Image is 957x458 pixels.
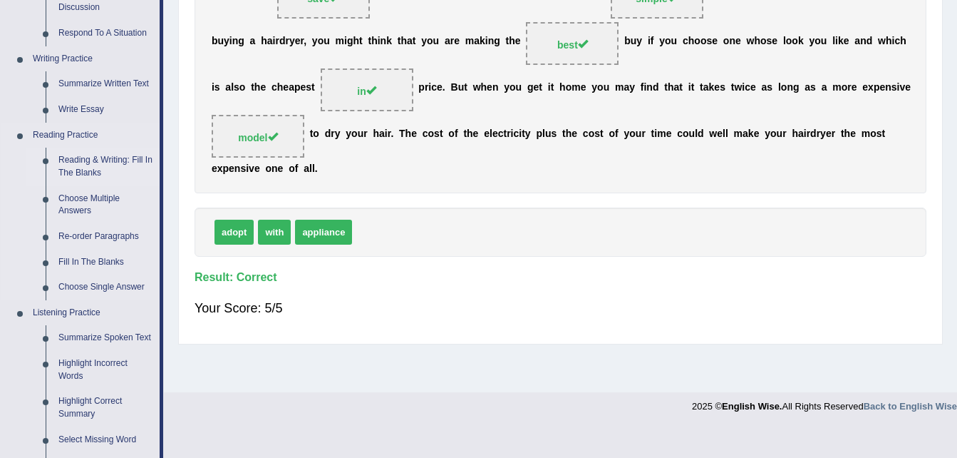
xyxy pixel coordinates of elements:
b: h [277,82,284,93]
b: y [624,128,629,140]
b: r [507,128,510,140]
b: s [214,82,220,93]
b: k [386,36,392,47]
b: r [285,36,289,47]
b: . [390,128,393,140]
b: e [826,128,832,140]
b: e [717,128,723,140]
b: g [793,82,800,93]
b: n [234,163,241,174]
b: h [886,36,892,47]
b: y [335,128,341,140]
b: a [854,36,860,47]
b: i [643,82,646,93]
b: e [229,163,234,174]
b: T [399,128,405,140]
b: s [876,128,882,140]
b: i [742,82,745,93]
b: h [559,82,566,93]
b: a [267,36,273,47]
b: o [814,36,821,47]
b: a [225,82,231,93]
b: o [597,82,604,93]
b: t [551,82,554,93]
b: e [879,82,885,93]
b: i [835,36,838,47]
b: t [368,36,371,47]
b: t [691,82,695,93]
b: t [539,82,542,93]
b: c [431,82,437,93]
b: t [679,82,683,93]
b: v [900,82,906,93]
b: t [398,36,401,47]
b: o [781,82,787,93]
b: o [792,36,798,47]
b: k [798,36,804,47]
b: l [778,82,781,93]
b: c [423,128,428,140]
b: e [484,128,490,140]
b: h [373,128,379,140]
b: u [821,36,827,47]
b: n [232,36,239,47]
b: d [867,36,873,47]
b: n [787,82,793,93]
b: h [792,128,798,140]
b: l [723,128,725,140]
b: y [312,36,318,47]
span: model [238,132,277,143]
b: o [589,128,595,140]
b: a [703,82,709,93]
b: e [492,128,498,140]
b: s [594,128,600,140]
b: n [729,36,735,47]
b: e [750,82,756,93]
span: best [557,39,588,51]
b: e [666,128,672,140]
b: e [487,82,492,93]
b: y [591,82,597,93]
b: i [273,36,276,47]
b: o [509,82,516,93]
a: Highlight Incorrect Words [52,351,160,389]
b: n [492,82,499,93]
b: i [548,82,551,93]
b: y [820,128,826,140]
b: r [363,128,367,140]
b: e [735,36,741,47]
b: e [754,128,760,140]
b: y [659,36,665,47]
b: s [810,82,816,93]
b: t [506,36,509,47]
b: t [562,128,566,140]
b: e [301,82,306,93]
b: o [629,128,636,140]
b: e [852,82,857,93]
b: f [455,128,458,140]
b: y [421,36,427,47]
a: Summarize Spoken Text [52,325,160,351]
b: o [665,36,671,47]
b: r [450,36,454,47]
a: Re-order Paragraphs [52,224,160,250]
b: o [842,82,848,93]
b: r [331,128,334,140]
b: t [522,128,525,140]
b: g [494,36,500,47]
b: u [671,36,678,47]
b: m [336,36,344,47]
b: e [295,36,301,47]
b: s [234,82,239,93]
b: s [720,82,725,93]
b: , [304,36,306,47]
b: t [731,82,735,93]
b: a [624,82,629,93]
b: t [882,128,886,140]
b: r [641,128,645,140]
b: e [772,36,777,47]
a: Respond To A Situation [52,21,160,46]
b: h [688,36,695,47]
b: i [229,36,232,47]
b: l [783,36,786,47]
